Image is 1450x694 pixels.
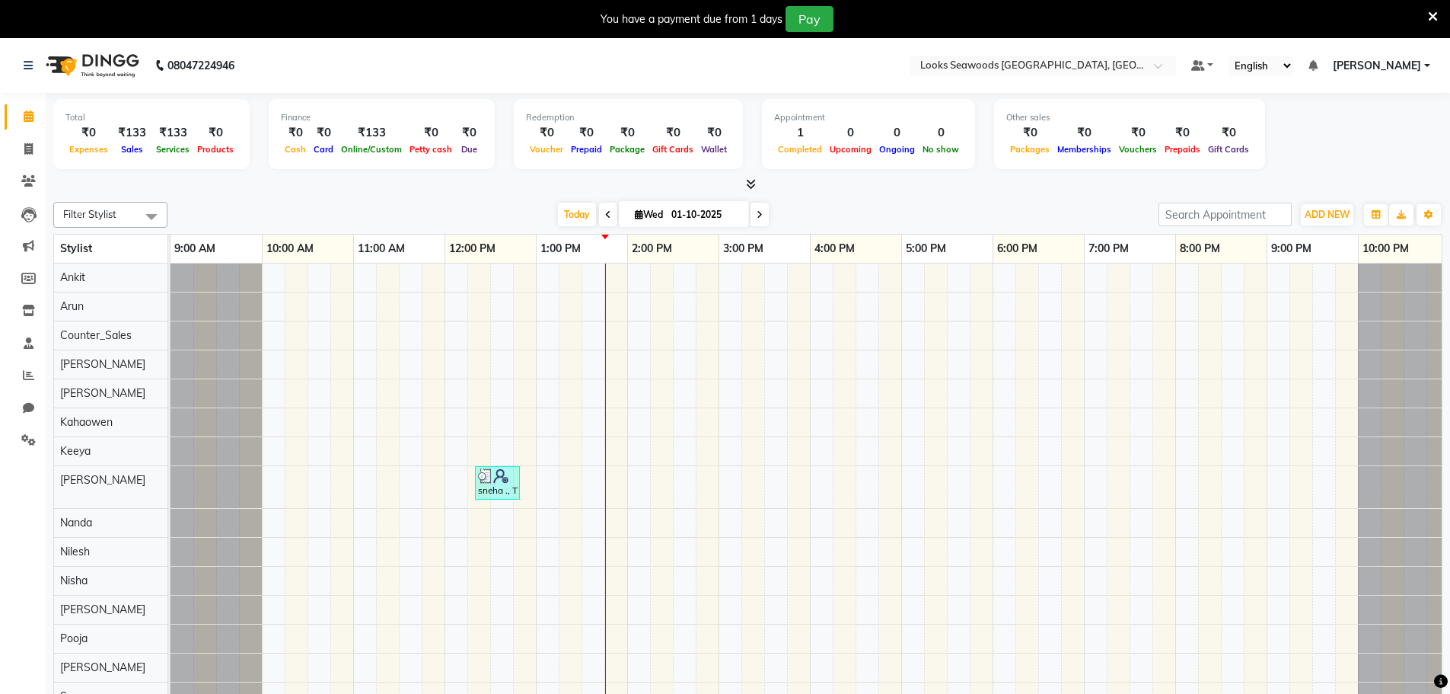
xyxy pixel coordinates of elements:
[170,238,219,260] a: 9:00 AM
[193,124,237,142] div: ₹0
[1053,124,1115,142] div: ₹0
[1161,144,1204,155] span: Prepaids
[60,516,92,529] span: Nanda
[1359,238,1413,260] a: 10:00 PM
[60,386,145,400] span: [PERSON_NAME]
[697,124,731,142] div: ₹0
[60,415,113,429] span: Kahaowen
[60,660,145,674] span: [PERSON_NAME]
[1006,124,1053,142] div: ₹0
[606,144,649,155] span: Package
[567,144,606,155] span: Prepaid
[526,111,731,124] div: Redemption
[476,469,518,497] div: sneha ., TK01, 12:20 PM-12:50 PM, Eyebrows
[281,111,483,124] div: Finance
[1267,238,1315,260] a: 9:00 PM
[1204,144,1253,155] span: Gift Cards
[112,124,152,142] div: ₹133
[826,124,875,142] div: 0
[628,238,676,260] a: 2:00 PM
[65,144,112,155] span: Expenses
[667,203,743,226] input: 2025-10-01
[152,124,193,142] div: ₹133
[65,124,112,142] div: ₹0
[39,44,143,87] img: logo
[60,473,145,487] span: [PERSON_NAME]
[60,603,145,616] span: [PERSON_NAME]
[193,144,237,155] span: Products
[60,632,88,645] span: Pooja
[60,299,84,313] span: Arun
[60,574,88,587] span: Nisha
[919,144,963,155] span: No show
[337,124,406,142] div: ₹133
[875,144,919,155] span: Ongoing
[719,238,767,260] a: 3:00 PM
[354,238,409,260] a: 11:00 AM
[281,124,310,142] div: ₹0
[310,144,337,155] span: Card
[774,144,826,155] span: Completed
[1204,124,1253,142] div: ₹0
[65,111,237,124] div: Total
[60,241,92,255] span: Stylist
[826,144,875,155] span: Upcoming
[774,111,963,124] div: Appointment
[1305,209,1350,220] span: ADD NEW
[558,203,596,226] span: Today
[902,238,950,260] a: 5:00 PM
[567,124,606,142] div: ₹0
[1161,124,1204,142] div: ₹0
[1085,238,1133,260] a: 7:00 PM
[631,209,667,220] span: Wed
[1158,203,1292,226] input: Search Appointment
[445,238,499,260] a: 12:00 PM
[457,144,481,155] span: Due
[337,144,406,155] span: Online/Custom
[60,545,90,558] span: Nilesh
[875,124,919,142] div: 0
[310,124,337,142] div: ₹0
[456,124,483,142] div: ₹0
[60,328,132,342] span: Counter_Sales
[1053,144,1115,155] span: Memberships
[63,208,116,220] span: Filter Stylist
[649,144,697,155] span: Gift Cards
[526,144,567,155] span: Voucher
[1176,238,1224,260] a: 8:00 PM
[281,144,310,155] span: Cash
[60,444,91,458] span: Keeya
[649,124,697,142] div: ₹0
[117,144,147,155] span: Sales
[537,238,585,260] a: 1:00 PM
[1006,144,1053,155] span: Packages
[1333,58,1421,74] span: [PERSON_NAME]
[606,124,649,142] div: ₹0
[60,270,85,284] span: Ankit
[263,238,317,260] a: 10:00 AM
[1115,124,1161,142] div: ₹0
[152,144,193,155] span: Services
[60,357,145,371] span: [PERSON_NAME]
[1115,144,1161,155] span: Vouchers
[774,124,826,142] div: 1
[993,238,1041,260] a: 6:00 PM
[601,11,782,27] div: You have a payment due from 1 days
[811,238,859,260] a: 4:00 PM
[406,144,456,155] span: Petty cash
[919,124,963,142] div: 0
[167,44,234,87] b: 08047224946
[406,124,456,142] div: ₹0
[697,144,731,155] span: Wallet
[1006,111,1253,124] div: Other sales
[786,6,833,32] button: Pay
[526,124,567,142] div: ₹0
[1301,204,1353,225] button: ADD NEW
